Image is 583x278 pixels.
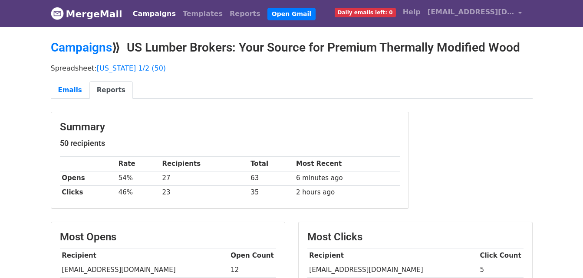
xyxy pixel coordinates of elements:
[89,81,133,99] a: Reports
[294,157,399,171] th: Most Recent
[60,171,116,185] th: Opens
[267,8,316,20] a: Open Gmail
[160,171,249,185] td: 27
[51,81,89,99] a: Emails
[540,236,583,278] iframe: Chat Widget
[51,5,122,23] a: MergeMail
[60,185,116,200] th: Clicks
[60,249,229,263] th: Recipient
[478,263,524,277] td: 5
[307,231,524,243] h3: Most Clicks
[51,40,112,55] a: Campaigns
[60,263,229,277] td: [EMAIL_ADDRESS][DOMAIN_NAME]
[116,157,160,171] th: Rate
[97,64,166,72] a: [US_STATE] 1/2 (50)
[160,185,249,200] td: 23
[307,249,478,263] th: Recipient
[160,157,249,171] th: Recipients
[248,185,294,200] td: 35
[179,5,226,23] a: Templates
[428,7,514,17] span: [EMAIL_ADDRESS][DOMAIN_NAME]
[226,5,264,23] a: Reports
[51,64,533,73] p: Spreadsheet:
[248,157,294,171] th: Total
[51,7,64,20] img: MergeMail logo
[248,171,294,185] td: 63
[60,121,400,133] h3: Summary
[60,231,276,243] h3: Most Opens
[229,249,276,263] th: Open Count
[294,185,399,200] td: 2 hours ago
[116,185,160,200] td: 46%
[60,139,400,148] h5: 50 recipients
[116,171,160,185] td: 54%
[229,263,276,277] td: 12
[129,5,179,23] a: Campaigns
[307,263,478,277] td: [EMAIL_ADDRESS][DOMAIN_NAME]
[294,171,399,185] td: 6 minutes ago
[478,249,524,263] th: Click Count
[51,40,533,55] h2: ⟫ US Lumber Brokers: Your Source for Premium Thermally Modified Wood
[424,3,526,24] a: [EMAIL_ADDRESS][DOMAIN_NAME]
[399,3,424,21] a: Help
[335,8,396,17] span: Daily emails left: 0
[331,3,399,21] a: Daily emails left: 0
